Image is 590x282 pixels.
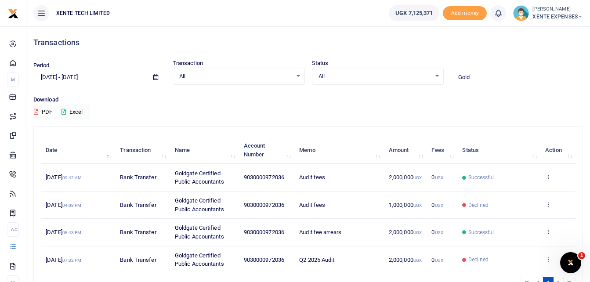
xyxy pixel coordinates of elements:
small: UGX [435,258,443,263]
span: 1,000,000 [389,202,422,208]
h4: Transactions [33,38,583,47]
button: Excel [54,105,90,119]
span: Bank Transfer [120,257,156,263]
span: All [179,72,292,81]
span: Q2 2025 Audit [299,257,334,263]
a: Add money [443,9,487,16]
span: 0 [431,202,443,208]
small: UGX [435,175,443,180]
small: 08:43 PM [62,230,82,235]
span: [DATE] [46,202,81,208]
span: Audit fees [299,202,325,208]
small: UGX [413,258,422,263]
a: profile-user [PERSON_NAME] XENTE EXPENSES [513,5,583,21]
th: Name: activate to sort column ascending [170,137,239,164]
small: UGX [413,230,422,235]
small: UGX [413,203,422,208]
small: 09:42 AM [62,175,82,180]
span: [DATE] [46,257,81,263]
span: Audit fee arrears [299,229,341,235]
label: Status [312,59,329,68]
th: Action: activate to sort column ascending [540,137,576,164]
th: Fees: activate to sort column ascending [427,137,457,164]
input: Search [451,70,583,85]
th: Account Number: activate to sort column ascending [239,137,295,164]
span: UGX 7,125,371 [395,9,433,18]
span: 9030000972036 [244,202,284,208]
th: Amount: activate to sort column ascending [384,137,427,164]
span: Audit fees [299,174,325,181]
span: 9030000972036 [244,174,284,181]
span: Successful [468,228,494,236]
th: Memo: activate to sort column ascending [294,137,384,164]
p: Download [33,95,583,105]
small: UGX [435,230,443,235]
small: [PERSON_NAME] [532,6,583,13]
span: 0 [431,229,443,235]
small: UGX [435,203,443,208]
span: Successful [468,174,494,181]
span: XENTE EXPENSES [532,13,583,21]
span: 0 [431,174,443,181]
span: [DATE] [46,174,82,181]
span: Bank Transfer [120,174,156,181]
span: Declined [468,256,489,264]
span: Add money [443,6,487,21]
li: Toup your wallet [443,6,487,21]
img: profile-user [513,5,529,21]
span: Goldgate Certified Public Accountants [175,170,224,185]
li: Wallet ballance [385,5,443,21]
th: Status: activate to sort column ascending [457,137,540,164]
a: UGX 7,125,371 [389,5,439,21]
span: 0 [431,257,443,263]
span: Goldgate Certified Public Accountants [175,252,224,268]
span: Bank Transfer [120,229,156,235]
span: Goldgate Certified Public Accountants [175,224,224,240]
th: Date: activate to sort column descending [41,137,115,164]
span: 2,000,000 [389,174,422,181]
li: M [7,72,19,87]
label: Period [33,61,50,70]
span: Declined [468,201,489,209]
li: Ac [7,222,19,237]
small: UGX [413,175,422,180]
button: PDF [33,105,53,119]
small: 07:32 PM [62,258,82,263]
small: 04:08 PM [62,203,82,208]
span: Bank Transfer [120,202,156,208]
th: Transaction: activate to sort column ascending [115,137,170,164]
span: 9030000972036 [244,257,284,263]
span: 9030000972036 [244,229,284,235]
span: 2,000,000 [389,257,422,263]
label: Transaction [173,59,203,68]
iframe: Intercom live chat [560,252,581,273]
input: select period [33,70,146,85]
span: XENTE TECH LIMITED [53,9,113,17]
a: logo-small logo-large logo-large [8,10,18,16]
span: All [319,72,431,81]
span: Goldgate Certified Public Accountants [175,197,224,213]
img: logo-small [8,8,18,19]
span: 1 [578,252,585,259]
span: 2,000,000 [389,229,422,235]
span: [DATE] [46,229,81,235]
